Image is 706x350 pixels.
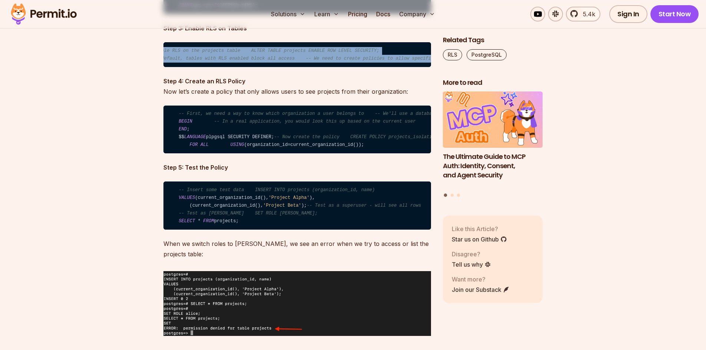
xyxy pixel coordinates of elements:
p: Now let’s create a policy that only allows users to see projects from their organization: [163,76,431,97]
span: END [179,127,187,132]
p: When we switch roles to [PERSON_NAME], we see an error when we try to access or list the projects... [163,239,431,259]
a: Star us on Github [452,235,507,244]
a: Pricing [345,7,370,21]
span: -- Test as [PERSON_NAME] SET ROLE [PERSON_NAME]; [179,211,318,216]
img: Permit logo [7,1,80,27]
span: = [288,142,290,147]
button: Go to slide 1 [444,194,447,197]
a: Tell us why [452,260,491,269]
strong: Step 4: Create an RLS Policy [163,77,245,85]
span: VALUES [179,195,195,200]
p: Disagree? [452,250,491,259]
button: Solutions [268,7,308,21]
button: Learn [311,7,342,21]
span: BEGIN [179,119,192,124]
li: 1 of 3 [443,92,543,189]
span: -- By default, tables with RLS enabled block all access -- We need to create policies to allow sp... [145,56,453,61]
img: image.png [163,271,431,336]
a: Docs [373,7,393,21]
span: -- Insert some test data INSERT INTO projects (organization_id, name) [179,187,375,193]
a: Start Now [650,5,699,23]
a: PostgreSQL [467,49,507,60]
button: Go to slide 2 [451,194,454,197]
span: FROM [203,219,214,224]
h2: Related Tags [443,36,543,45]
p: Like this Article? [452,224,507,233]
a: Join our Substack [452,285,510,294]
span: ALL [200,142,209,147]
div: Posts [443,92,543,198]
a: The Ultimate Guide to MCP Auth: Identity, Consent, and Agent SecurityThe Ultimate Guide to MCP Au... [443,92,543,189]
span: 'Project Alpha' [269,195,309,200]
a: RLS [443,49,462,60]
span: -- Now create the policy CREATE POLICY projects_isolation_policy ON projects [274,134,489,140]
img: The Ultimate Guide to MCP Auth: Identity, Consent, and Agent Security [443,92,543,148]
span: LANGUAGE [184,134,206,140]
span: -- Test as a superuser - will see all rows SELECT * FROM projects; [307,203,495,208]
a: 5.4k [566,7,600,21]
span: USING [231,142,244,147]
span: 'Project Beta' [263,203,301,208]
h2: More to read [443,78,543,87]
p: Want more? [452,275,510,284]
button: Go to slide 3 [457,194,460,197]
h3: The Ultimate Guide to MCP Auth: Identity, Consent, and Agent Security [443,152,543,180]
code: (current_organization_id(), ), (current_organization_id(), ); projects; [163,181,431,230]
strong: Step 5: Test the Policy [163,164,228,171]
span: FOR [190,142,198,147]
span: -- Enable RLS on the projects table ALTER TABLE projects ENABLE ROW LEVEL SECURITY; [145,48,379,53]
span: 5.4k [579,10,595,19]
span: SELECT [179,219,195,224]
a: Sign In [609,5,647,23]
button: Company [396,7,438,21]
code: ; $$ plpgsql SECURITY DEFINER; (organization_id current_organization_id()); [163,106,431,154]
